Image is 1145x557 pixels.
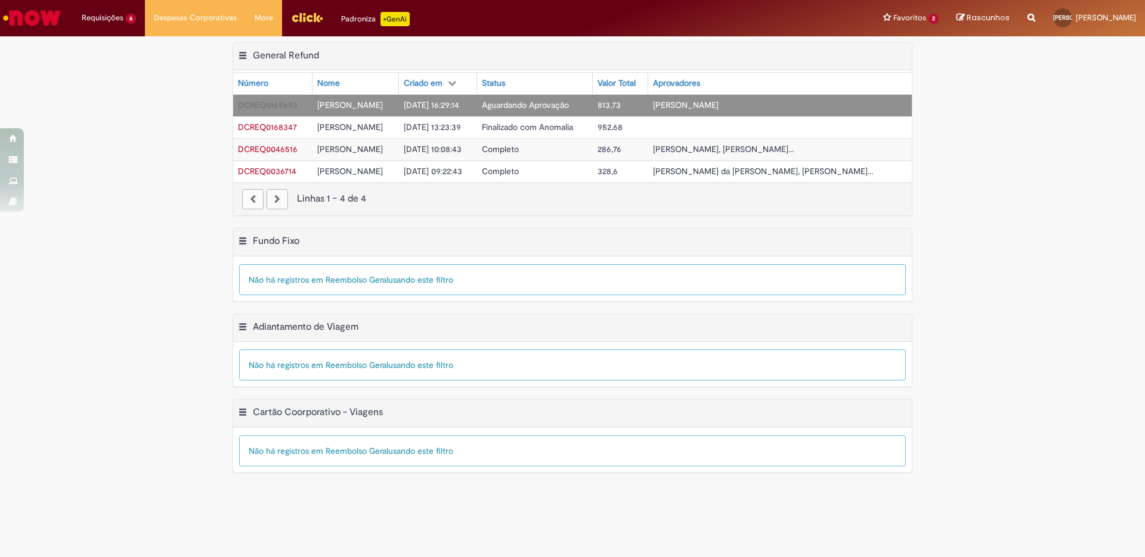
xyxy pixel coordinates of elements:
span: Favoritos [893,12,926,24]
button: Cartão Coorporativo - Viagens Menu de contexto [238,406,247,422]
span: DCREQ0168347 [238,122,297,132]
div: Criado em [404,78,442,89]
a: Abrir Registro: DCREQ0169693 [238,100,298,110]
span: Rascunhos [967,12,1010,23]
span: Completo [482,166,519,177]
span: DCREQ0036714 [238,166,296,177]
span: [PERSON_NAME] [317,122,383,132]
div: Linhas 1 − 4 de 4 [242,192,903,206]
a: Rascunhos [957,13,1010,24]
span: 2 [929,14,939,24]
span: [PERSON_NAME] [1076,13,1136,23]
span: [DATE] 09:22:43 [404,166,462,177]
div: Não há registros em Reembolso Geral [239,435,906,466]
h2: Fundo Fixo [253,235,299,247]
span: Finalizado com Anomalia [482,122,573,132]
div: Padroniza [341,12,410,26]
span: [DATE] 10:08:43 [404,144,462,154]
a: Abrir Registro: DCREQ0046516 [238,144,298,154]
span: usando este filtro [388,360,453,370]
span: 6 [126,14,136,24]
span: [PERSON_NAME] [317,100,383,110]
span: 328,6 [598,166,618,177]
span: 286,76 [598,144,621,154]
span: [DATE] 16:29:14 [404,100,459,110]
span: [PERSON_NAME] [653,100,719,110]
div: Número [238,78,268,89]
span: Completo [482,144,519,154]
button: Adiantamento de Viagem Menu de contexto [238,321,247,336]
span: [PERSON_NAME], [PERSON_NAME]... [653,144,794,154]
button: General Refund Menu de contexto [238,49,247,65]
div: Não há registros em Reembolso Geral [239,349,906,380]
a: Abrir Registro: DCREQ0168347 [238,122,297,132]
div: Valor Total [598,78,636,89]
div: Não há registros em Reembolso Geral [239,264,906,295]
span: [PERSON_NAME] [317,166,383,177]
div: Status [482,78,505,89]
span: Aguardando Aprovação [482,100,569,110]
p: +GenAi [380,12,410,26]
span: [PERSON_NAME] da [PERSON_NAME], [PERSON_NAME]... [653,166,873,177]
h2: General Refund [253,49,319,61]
span: [DATE] 13:23:39 [404,122,461,132]
nav: paginação [233,182,912,215]
img: ServiceNow [1,6,63,30]
span: [PERSON_NAME] [1053,14,1100,21]
a: Abrir Registro: DCREQ0036714 [238,166,296,177]
span: [PERSON_NAME] [317,144,383,154]
span: DCREQ0169693 [238,100,298,110]
span: 952,68 [598,122,623,132]
span: More [255,12,273,24]
div: Aprovadores [653,78,700,89]
span: Despesas Corporativas [154,12,237,24]
img: click_logo_yellow_360x200.png [291,8,323,26]
h2: Adiantamento de Viagem [253,321,358,333]
h2: Cartão Coorporativo - Viagens [253,407,383,419]
div: Nome [317,78,340,89]
span: Requisições [82,12,123,24]
span: usando este filtro [388,274,453,285]
span: 813,73 [598,100,621,110]
span: usando este filtro [388,445,453,456]
span: DCREQ0046516 [238,144,298,154]
button: Fundo Fixo Menu de contexto [238,235,247,250]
